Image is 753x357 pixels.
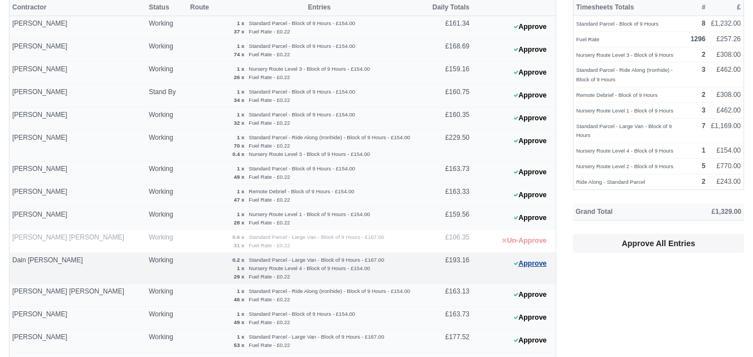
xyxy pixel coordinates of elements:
[576,67,673,82] small: Standard Parcel - Ride Along (Ironhide) - Block of 9 Hours
[508,256,553,272] button: Approve
[249,174,290,180] small: Fuel Rate - £0.22
[702,19,706,27] strong: 8
[423,39,473,62] td: £168.69
[576,36,600,42] small: Fuel Rate
[237,43,244,49] strong: 1 x
[708,16,744,32] td: £1,232.00
[237,211,244,217] strong: 1 x
[702,106,706,114] strong: 3
[146,130,187,162] td: Working
[708,102,744,118] td: £462.00
[249,188,354,194] small: Remote Debrief - Block of 9 Hours - £154.00
[146,330,187,353] td: Working
[249,273,290,280] small: Fuel Rate - £0.22
[508,133,553,149] button: Approve
[249,66,370,72] small: Nursery Route Level 3 - Block of 9 Hours - £154.00
[423,62,473,85] td: £159.16
[708,159,744,174] td: £770.00
[9,307,146,330] td: [PERSON_NAME]
[702,178,706,185] strong: 2
[146,39,187,62] td: Working
[234,273,245,280] strong: 29 x
[234,197,245,203] strong: 47 x
[249,296,290,302] small: Fuel Rate - £0.22
[423,307,473,330] td: £163.73
[9,330,146,353] td: [PERSON_NAME]
[232,257,244,263] strong: 0.2 x
[237,134,244,140] strong: 1 x
[697,304,753,357] iframe: Chat Widget
[576,92,658,98] small: Remote Debrief - Block of 9 Hours
[234,74,245,80] strong: 26 x
[237,20,244,26] strong: 1 x
[423,16,473,39] td: £161.34
[237,89,244,95] strong: 1 x
[423,253,473,284] td: £193.16
[508,65,553,81] button: Approve
[146,307,187,330] td: Working
[146,284,187,307] td: Working
[234,97,245,103] strong: 34 x
[708,174,744,189] td: £243.00
[9,207,146,230] td: [PERSON_NAME]
[146,184,187,207] td: Working
[576,123,672,139] small: Standard Parcel - Large Van - Block of 9 Hours
[237,188,244,194] strong: 1 x
[702,91,706,99] strong: 2
[234,319,245,325] strong: 49 x
[249,20,355,26] small: Standard Parcel - Block of 9 Hours - £154.00
[667,203,744,220] th: £1,329.00
[249,219,290,226] small: Fuel Rate - £0.22
[249,28,290,35] small: Fuel Rate - £0.22
[508,42,553,58] button: Approve
[249,234,384,240] small: Standard Parcel - Large Van - Block of 9 Hours - £167.00
[508,310,553,326] button: Approve
[702,162,706,170] strong: 5
[423,107,473,130] td: £160.35
[9,230,146,253] td: [PERSON_NAME] [PERSON_NAME]
[237,165,244,172] strong: 1 x
[708,87,744,103] td: £308.00
[146,62,187,85] td: Working
[573,203,667,220] th: Grand Total
[423,284,473,307] td: £163.13
[237,288,244,294] strong: 1 x
[249,151,370,157] small: Nursery Route Level 3 - Block of 9 Hours - £154.00
[708,143,744,159] td: £154.00
[249,265,370,271] small: Nursery Route Level 4 - Block of 9 Hours - £154.00
[702,146,706,154] strong: 1
[237,311,244,317] strong: 1 x
[146,230,187,253] td: Working
[249,242,290,248] small: Fuel Rate - £0.22
[146,162,187,184] td: Working
[508,332,553,349] button: Approve
[234,342,245,348] strong: 53 x
[508,87,553,104] button: Approve
[237,111,244,118] strong: 1 x
[702,122,706,130] strong: 7
[249,334,384,340] small: Standard Parcel - Large Van - Block of 9 Hours - £167.00
[249,211,370,217] small: Nursery Route Level 1 - Block of 9 Hours - £154.00
[234,219,245,226] strong: 28 x
[249,197,290,203] small: Fuel Rate - £0.22
[576,107,673,114] small: Nursery Route Level 1 - Block of 9 Hours
[423,162,473,184] td: £163.73
[146,253,187,284] td: Working
[249,311,355,317] small: Standard Parcel - Block of 9 Hours - £154.00
[234,143,245,149] strong: 70 x
[508,19,553,35] button: Approve
[146,207,187,230] td: Working
[9,16,146,39] td: [PERSON_NAME]
[423,184,473,207] td: £163.33
[249,51,290,57] small: Fuel Rate - £0.22
[249,43,355,49] small: Standard Parcel - Block of 9 Hours - £154.00
[234,174,245,180] strong: 49 x
[234,296,245,302] strong: 46 x
[423,207,473,230] td: £159.56
[708,47,744,62] td: £308.00
[234,242,245,248] strong: 31 x
[691,35,706,43] strong: 1296
[708,62,744,87] td: £462.00
[508,210,553,226] button: Approve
